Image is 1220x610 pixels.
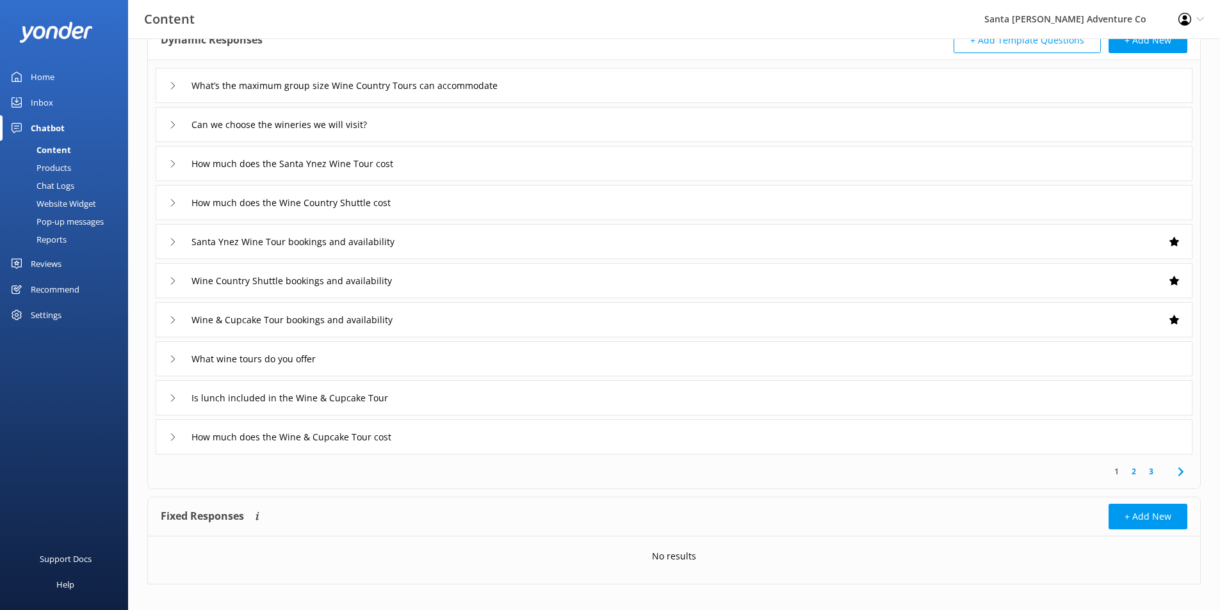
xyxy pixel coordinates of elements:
div: Pop-up messages [8,213,104,230]
a: Website Widget [8,195,128,213]
div: Reviews [31,251,61,277]
div: Inbox [31,90,53,115]
div: Website Widget [8,195,96,213]
div: Chat Logs [8,177,74,195]
h3: Content [144,9,195,29]
a: Products [8,159,128,177]
div: Products [8,159,71,177]
div: Reports [8,230,67,248]
img: yonder-white-logo.png [19,22,93,43]
a: Content [8,141,128,159]
a: 2 [1125,465,1143,478]
div: Home [31,64,54,90]
div: Recommend [31,277,79,302]
a: 3 [1143,465,1160,478]
button: + Add New [1109,504,1187,529]
div: Chatbot [31,115,65,141]
h4: Fixed Responses [161,504,244,529]
button: + Add Template Questions [954,28,1101,53]
a: 1 [1108,465,1125,478]
a: Chat Logs [8,177,128,195]
div: Content [8,141,71,159]
button: + Add New [1109,28,1187,53]
div: Help [56,572,74,597]
a: Reports [8,230,128,248]
div: Support Docs [40,546,92,572]
h4: Dynamic Responses [161,28,263,53]
a: Pop-up messages [8,213,128,230]
p: No results [652,549,696,563]
div: Settings [31,302,61,328]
